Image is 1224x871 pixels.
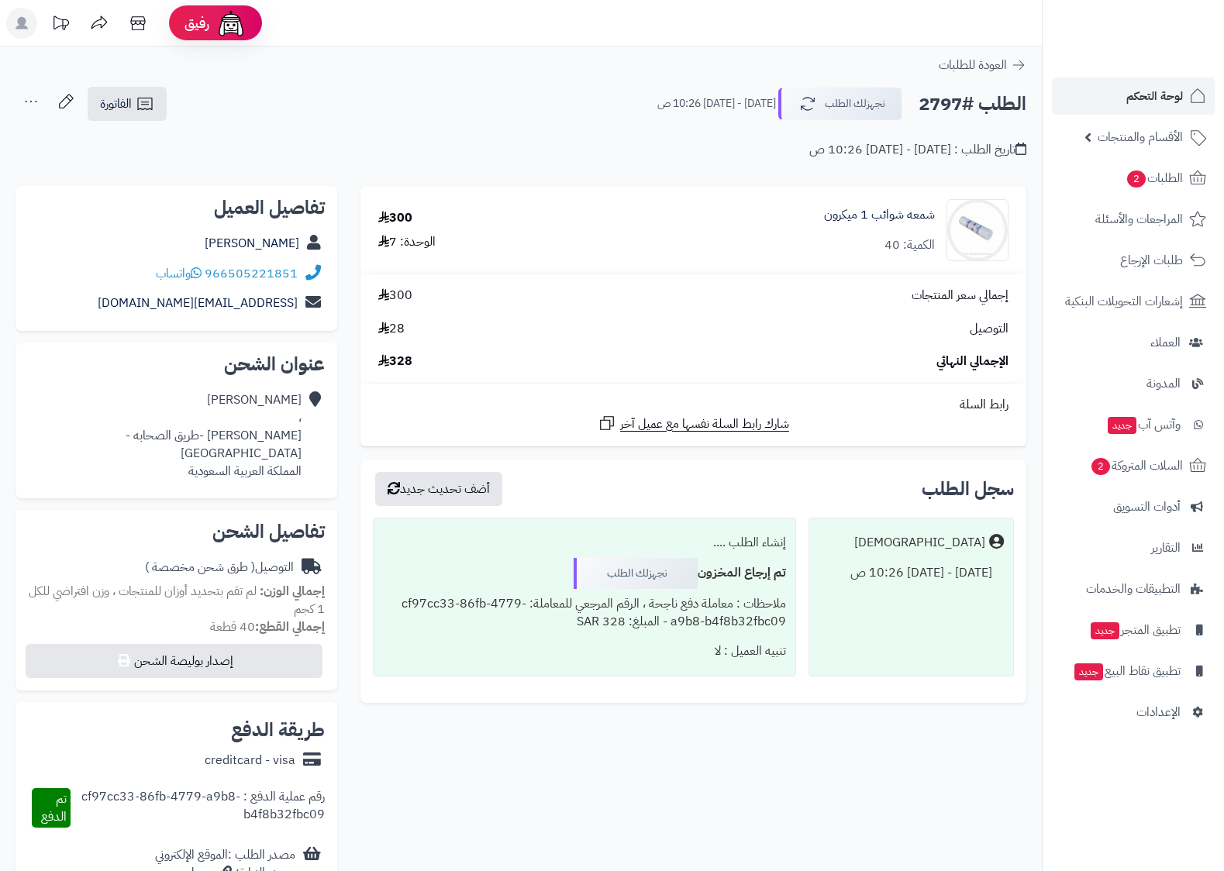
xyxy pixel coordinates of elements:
a: شارك رابط السلة نفسها مع عميل آخر [598,414,789,433]
a: الفاتورة [88,87,167,121]
div: ملاحظات : معاملة دفع ناجحة ، الرقم المرجعي للمعاملة: cf97cc33-86fb-4779-a9b8-b4f8b32fbc09 - المبل... [383,589,786,637]
span: المدونة [1146,373,1181,394]
div: إنشاء الطلب .... [383,528,786,558]
span: السلات المتروكة [1090,455,1183,477]
span: إشعارات التحويلات البنكية [1065,291,1183,312]
span: تطبيق نقاط البيع [1073,660,1181,682]
h2: طريقة الدفع [231,721,325,739]
span: التطبيقات والخدمات [1086,578,1181,600]
span: أدوات التسويق [1113,496,1181,518]
button: أضف تحديث جديد [375,472,502,506]
span: الأقسام والمنتجات [1098,126,1183,148]
h2: عنوان الشحن [28,355,325,374]
a: العودة للطلبات [939,56,1026,74]
div: [PERSON_NAME] ، [PERSON_NAME] -طريق الصحابه -[GEOGRAPHIC_DATA] المملكة العربية السعودية [28,391,302,480]
span: لم تقم بتحديد أوزان للمنتجات ، وزن افتراضي للكل 1 كجم [29,582,325,618]
span: وآتس آب [1106,414,1181,435]
span: إجمالي سعر المنتجات [912,287,1009,305]
span: رفيق [184,14,209,33]
span: الطلبات [1126,167,1183,189]
a: إشعارات التحويلات البنكية [1052,283,1215,320]
a: التطبيقات والخدمات [1052,570,1215,608]
div: نجهزلك الطلب [574,558,698,589]
button: إصدار بوليصة الشحن [26,644,322,678]
h2: الطلب #2797 [919,88,1026,120]
span: العودة للطلبات [939,56,1007,74]
a: التقارير [1052,529,1215,566]
span: 300 [378,287,412,305]
h3: سجل الطلب [922,480,1014,498]
span: جديد [1091,622,1119,639]
a: المدونة [1052,365,1215,402]
span: 2 [1127,170,1146,188]
a: تطبيق نقاط البيعجديد [1052,652,1215,690]
a: وآتس آبجديد [1052,406,1215,443]
div: رابط السلة [367,396,1020,414]
a: واتساب [156,264,202,283]
div: الوحدة: 7 [378,233,436,251]
small: [DATE] - [DATE] 10:26 ص [657,96,776,112]
span: 28 [378,320,405,338]
a: [PERSON_NAME] [205,234,299,253]
h2: تفاصيل الشحن [28,522,325,541]
div: الكمية: 40 [884,236,935,254]
span: الإعدادات [1136,701,1181,723]
span: التوصيل [970,320,1009,338]
small: 40 قطعة [210,618,325,636]
div: تنبيه العميل : لا [383,636,786,666]
strong: إجمالي القطع: [255,618,325,636]
span: تطبيق المتجر [1089,619,1181,641]
a: السلات المتروكة2 [1052,447,1215,484]
div: [DATE] - [DATE] 10:26 ص [819,558,1004,588]
a: الإعدادات [1052,694,1215,731]
span: الإجمالي النهائي [936,353,1009,370]
span: شارك رابط السلة نفسها مع عميل آخر [620,415,789,433]
a: لوحة التحكم [1052,77,1215,115]
img: ai-face.png [215,8,247,39]
a: المراجعات والأسئلة [1052,201,1215,238]
span: لوحة التحكم [1126,85,1183,107]
span: التقارير [1151,537,1181,559]
div: التوصيل [145,559,294,577]
span: جديد [1074,663,1103,680]
div: creditcard - visa [205,752,295,769]
a: العملاء [1052,324,1215,361]
a: الطلبات2 [1052,160,1215,197]
div: 300 [378,209,412,227]
a: تطبيق المتجرجديد [1052,611,1215,649]
button: نجهزلك الطلب [778,88,902,120]
span: العملاء [1150,332,1181,353]
img: 1690913827-ok5-90x90.jpg [947,199,1008,261]
b: تم إرجاع المخزون [698,563,786,582]
span: تم الدفع [41,790,67,826]
div: تاريخ الطلب : [DATE] - [DATE] 10:26 ص [809,141,1026,159]
h2: تفاصيل العميل [28,198,325,217]
span: الفاتورة [100,95,132,113]
span: 328 [378,353,412,370]
a: [EMAIL_ADDRESS][DOMAIN_NAME] [98,294,298,312]
a: تحديثات المنصة [41,8,80,43]
a: 966505221851 [205,264,298,283]
span: ( طرق شحن مخصصة ) [145,558,255,577]
strong: إجمالي الوزن: [260,582,325,601]
div: [DEMOGRAPHIC_DATA] [854,534,985,552]
a: أدوات التسويق [1052,488,1215,525]
span: جديد [1108,417,1136,434]
a: شمعه شوائب 1 ميكرون [824,206,935,224]
a: طلبات الإرجاع [1052,242,1215,279]
div: رقم عملية الدفع : cf97cc33-86fb-4779-a9b8-b4f8b32fbc09 [71,788,325,828]
span: المراجعات والأسئلة [1095,208,1183,230]
span: 2 [1091,458,1110,475]
span: طلبات الإرجاع [1120,250,1183,271]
